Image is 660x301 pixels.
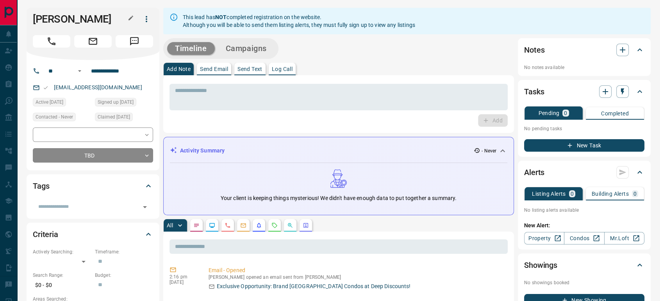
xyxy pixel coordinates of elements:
[218,42,275,55] button: Campaigns
[256,222,262,228] svg: Listing Alerts
[532,191,566,197] p: Listing Alerts
[169,274,197,280] p: 2:16 pm
[36,113,73,121] span: Contacted - Never
[33,177,153,195] div: Tags
[272,66,293,72] p: Log Call
[193,222,200,228] svg: Notes
[524,85,544,98] h2: Tasks
[221,194,457,202] p: Your client is keeping things mysterious! We didn't have enough data to put together a summary.
[167,66,191,72] p: Add Note
[33,279,91,292] p: $0 - $0
[33,35,70,48] span: Call
[95,98,153,109] div: Wed May 01 2024
[564,232,604,244] a: Condos
[98,113,130,121] span: Claimed [DATE]
[524,259,557,271] h2: Showings
[139,202,150,212] button: Open
[303,222,309,228] svg: Agent Actions
[167,42,215,55] button: Timeline
[482,147,496,154] p: - Never
[33,148,153,163] div: TBD
[571,191,574,197] p: 0
[225,222,231,228] svg: Calls
[633,191,637,197] p: 0
[524,44,544,56] h2: Notes
[95,272,153,279] p: Budget:
[75,66,84,76] button: Open
[524,256,644,274] div: Showings
[524,221,644,230] p: New Alert:
[524,82,644,101] div: Tasks
[240,222,246,228] svg: Emails
[524,64,644,71] p: No notes available
[167,223,173,228] p: All
[271,222,278,228] svg: Requests
[524,279,644,286] p: No showings booked
[33,272,91,279] p: Search Range:
[209,266,505,274] p: Email - Opened
[180,147,225,155] p: Activity Summary
[95,113,153,124] div: Wed May 01 2024
[524,41,644,59] div: Notes
[538,110,559,116] p: Pending
[200,66,228,72] p: Send Email
[95,248,153,255] p: Timeframe:
[524,207,644,214] p: No listing alerts available
[524,232,564,244] a: Property
[215,14,227,20] strong: NOT
[116,35,153,48] span: Message
[98,98,134,106] span: Signed up [DATE]
[564,110,567,116] p: 0
[33,13,128,25] h1: [PERSON_NAME]
[54,84,142,90] a: [EMAIL_ADDRESS][DOMAIN_NAME]
[601,111,629,116] p: Completed
[209,274,505,280] p: [PERSON_NAME] opened an email sent from [PERSON_NAME]
[209,222,215,228] svg: Lead Browsing Activity
[33,228,58,241] h2: Criteria
[604,232,644,244] a: Mr.Loft
[33,225,153,244] div: Criteria
[33,180,49,192] h2: Tags
[170,143,507,158] div: Activity Summary- Never
[33,248,91,255] p: Actively Searching:
[524,139,644,152] button: New Task
[524,123,644,135] p: No pending tasks
[33,98,91,109] div: Wed May 01 2024
[43,85,48,90] svg: Email Valid
[169,280,197,285] p: [DATE]
[287,222,293,228] svg: Opportunities
[524,166,544,179] h2: Alerts
[524,163,644,182] div: Alerts
[217,282,410,290] p: Exclusive Opportunity: Brand [GEOGRAPHIC_DATA] Condos at Deep Discounts!
[237,66,262,72] p: Send Text
[183,10,415,32] div: This lead has completed registration on the website. Although you will be able to send them listi...
[36,98,63,106] span: Active [DATE]
[592,191,629,197] p: Building Alerts
[74,35,112,48] span: Email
